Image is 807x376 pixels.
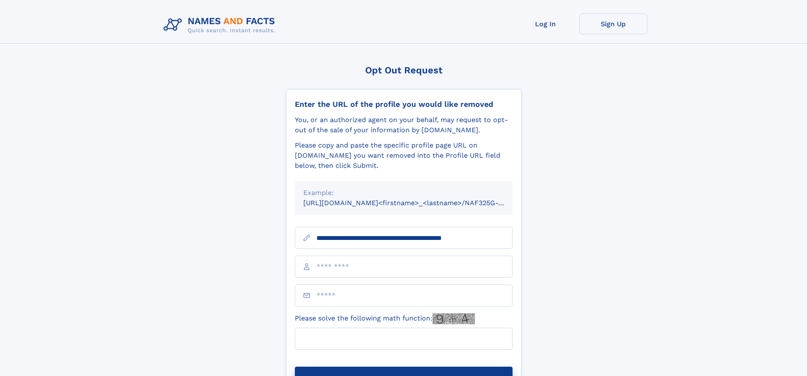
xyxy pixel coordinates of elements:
label: Please solve the following math function: [295,313,475,324]
div: Example: [303,188,504,198]
a: Log In [512,14,580,34]
div: Enter the URL of the profile you would like removed [295,100,513,109]
img: Logo Names and Facts [160,14,282,36]
div: Opt Out Request [286,65,521,75]
small: [URL][DOMAIN_NAME]<firstname>_<lastname>/NAF325G-xxxxxxxx [303,199,529,207]
div: Please copy and paste the specific profile page URL on [DOMAIN_NAME] you want removed into the Pr... [295,140,513,171]
div: You, or an authorized agent on your behalf, may request to opt-out of the sale of your informatio... [295,115,513,135]
a: Sign Up [580,14,647,34]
